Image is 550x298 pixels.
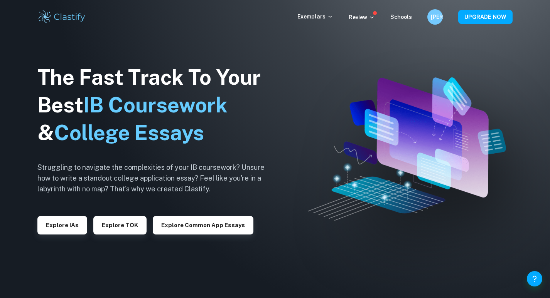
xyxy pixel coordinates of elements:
[390,14,412,20] a: Schools
[93,221,147,228] a: Explore TOK
[37,216,87,234] button: Explore IAs
[153,216,253,234] button: Explore Common App essays
[37,162,277,194] h6: Struggling to navigate the complexities of your IB coursework? Unsure how to write a standout col...
[37,221,87,228] a: Explore IAs
[54,121,204,145] span: College Essays
[458,10,513,24] button: UPGRADE NOW
[349,13,375,22] p: Review
[427,9,443,25] button: [PERSON_NAME]
[297,12,333,21] p: Exemplars
[93,216,147,234] button: Explore TOK
[153,221,253,228] a: Explore Common App essays
[37,9,86,25] img: Clastify logo
[83,93,228,117] span: IB Coursework
[431,13,440,21] h6: [PERSON_NAME]
[527,271,542,286] button: Help and Feedback
[308,77,506,221] img: Clastify hero
[37,64,277,147] h1: The Fast Track To Your Best &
